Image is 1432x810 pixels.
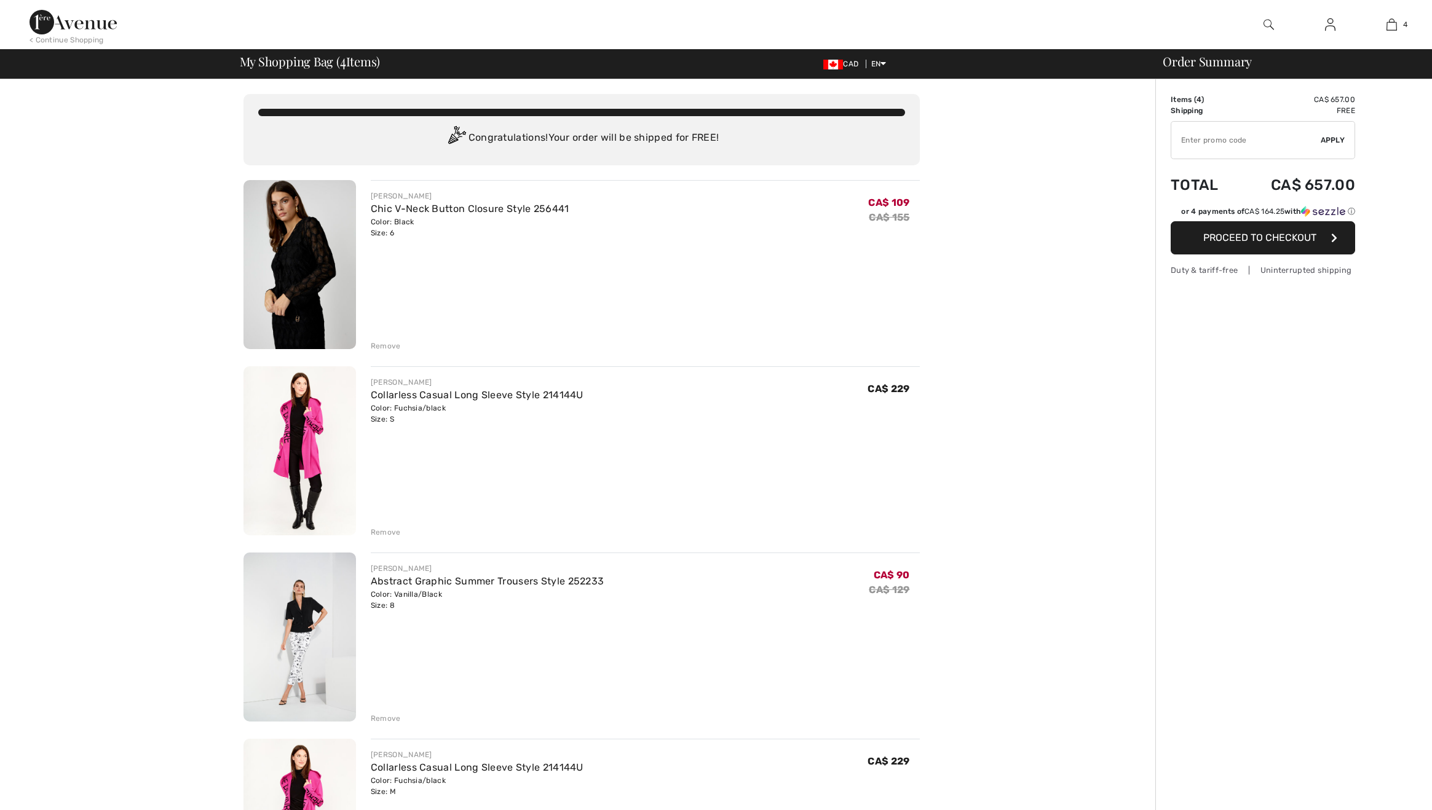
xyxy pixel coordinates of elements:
div: Remove [371,527,401,538]
div: [PERSON_NAME] [371,563,604,574]
td: CA$ 657.00 [1237,164,1355,206]
span: EN [871,60,887,68]
div: Color: Fuchsia/black Size: M [371,775,583,797]
span: CA$ 109 [868,197,909,208]
span: CA$ 229 [868,383,909,395]
div: Color: Vanilla/Black Size: 8 [371,589,604,611]
div: Order Summary [1148,55,1425,68]
div: < Continue Shopping [30,34,104,45]
img: Congratulation2.svg [444,126,469,151]
a: Abstract Graphic Summer Trousers Style 252233 [371,575,604,587]
img: My Info [1325,17,1335,32]
td: Free [1237,105,1355,116]
a: 4 [1361,17,1422,32]
input: Promo code [1171,122,1321,159]
s: CA$ 155 [869,211,909,223]
s: CA$ 129 [869,584,909,596]
div: or 4 payments ofCA$ 164.25withSezzle Click to learn more about Sezzle [1171,206,1355,221]
img: 1ère Avenue [30,10,117,34]
div: Color: Black Size: 6 [371,216,569,238]
span: Proceed to Checkout [1203,232,1316,243]
div: Remove [371,713,401,724]
img: Canadian Dollar [823,60,843,69]
span: 4 [1403,19,1407,30]
div: [PERSON_NAME] [371,377,583,388]
span: CAD [823,60,863,68]
a: Collarless Casual Long Sleeve Style 214144U [371,389,583,401]
span: My Shopping Bag ( Items) [240,55,381,68]
div: Duty & tariff-free | Uninterrupted shipping [1171,264,1355,276]
div: or 4 payments of with [1181,206,1355,217]
div: Color: Fuchsia/black Size: S [371,403,583,425]
img: search the website [1264,17,1274,32]
img: Collarless Casual Long Sleeve Style 214144U [243,366,356,535]
div: Remove [371,340,401,352]
div: [PERSON_NAME] [371,191,569,202]
img: Sezzle [1301,206,1345,217]
img: My Bag [1387,17,1397,32]
span: CA$ 90 [874,569,910,581]
span: 4 [1197,95,1201,104]
a: Collarless Casual Long Sleeve Style 214144U [371,761,583,773]
td: Shipping [1171,105,1237,116]
a: Sign In [1315,17,1345,33]
td: Items ( ) [1171,94,1237,105]
span: Apply [1321,135,1345,146]
img: Abstract Graphic Summer Trousers Style 252233 [243,552,356,722]
span: 4 [340,52,346,68]
button: Proceed to Checkout [1171,221,1355,254]
span: CA$ 229 [868,755,909,767]
div: [PERSON_NAME] [371,749,583,760]
span: CA$ 164.25 [1244,207,1284,216]
img: Chic V-Neck Button Closure Style 256441 [243,180,356,349]
td: Total [1171,164,1237,206]
td: CA$ 657.00 [1237,94,1355,105]
div: Congratulations! Your order will be shipped for FREE! [258,126,905,151]
a: Chic V-Neck Button Closure Style 256441 [371,203,569,214]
